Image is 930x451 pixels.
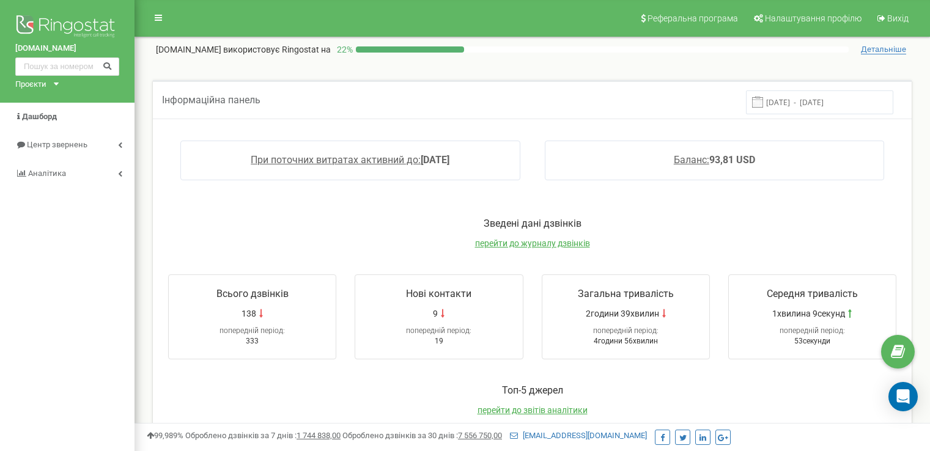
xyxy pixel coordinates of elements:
[674,154,755,166] a: Баланс:93,81 USD
[15,57,119,76] input: Пошук за номером
[458,431,502,440] u: 7 556 750,00
[27,140,87,149] span: Центр звернень
[586,307,659,320] span: 2години 39хвилин
[484,218,581,229] span: Зведені дані дзвінків
[502,384,563,396] span: Toп-5 джерел
[578,288,674,299] span: Загальна тривалість
[185,431,341,440] span: Оброблено дзвінків за 7 днів :
[593,326,659,335] span: попередній період:
[156,43,331,56] p: [DOMAIN_NAME]
[887,13,909,23] span: Вихід
[772,307,845,320] span: 1хвилина 9секунд
[888,382,918,411] div: Open Intercom Messenger
[780,326,845,335] span: попередній період:
[220,326,285,335] span: попередній період:
[594,337,658,345] span: 4години 56хвилин
[22,112,57,121] span: Дашборд
[242,307,256,320] span: 138
[648,13,738,23] span: Реферальна програма
[342,431,502,440] span: Оброблено дзвінків за 30 днів :
[765,13,862,23] span: Налаштування профілю
[28,169,66,178] span: Аналiтика
[478,405,588,415] a: перейти до звітів аналітики
[15,43,119,54] a: [DOMAIN_NAME]
[246,337,259,345] span: 333
[297,431,341,440] u: 1 744 838,00
[433,307,438,320] span: 9
[674,154,709,166] span: Баланс:
[162,94,260,106] span: Інформаційна панель
[510,431,647,440] a: [EMAIL_ADDRESS][DOMAIN_NAME]
[767,288,858,299] span: Середня тривалість
[15,12,119,43] img: Ringostat logo
[223,45,331,54] span: використовує Ringostat на
[435,337,443,345] span: 19
[406,326,471,335] span: попередній період:
[216,288,289,299] span: Всього дзвінків
[251,154,421,166] span: При поточних витратах активний до:
[251,154,449,166] a: При поточних витратах активний до:[DATE]
[861,45,906,54] span: Детальніше
[475,238,590,248] a: перейти до журналу дзвінків
[15,79,46,90] div: Проєкти
[794,337,830,345] span: 53секунди
[147,431,183,440] span: 99,989%
[406,288,471,299] span: Нові контакти
[331,43,356,56] p: 22 %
